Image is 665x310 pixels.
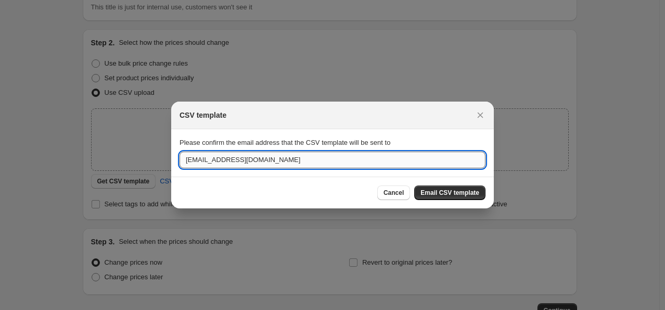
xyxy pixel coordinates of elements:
span: Please confirm the email address that the CSV template will be sent to [180,139,390,146]
button: Close [473,108,488,122]
span: Email CSV template [420,189,479,197]
h2: CSV template [180,110,226,120]
button: Email CSV template [414,185,485,200]
button: Cancel [377,185,410,200]
span: Cancel [383,189,404,197]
